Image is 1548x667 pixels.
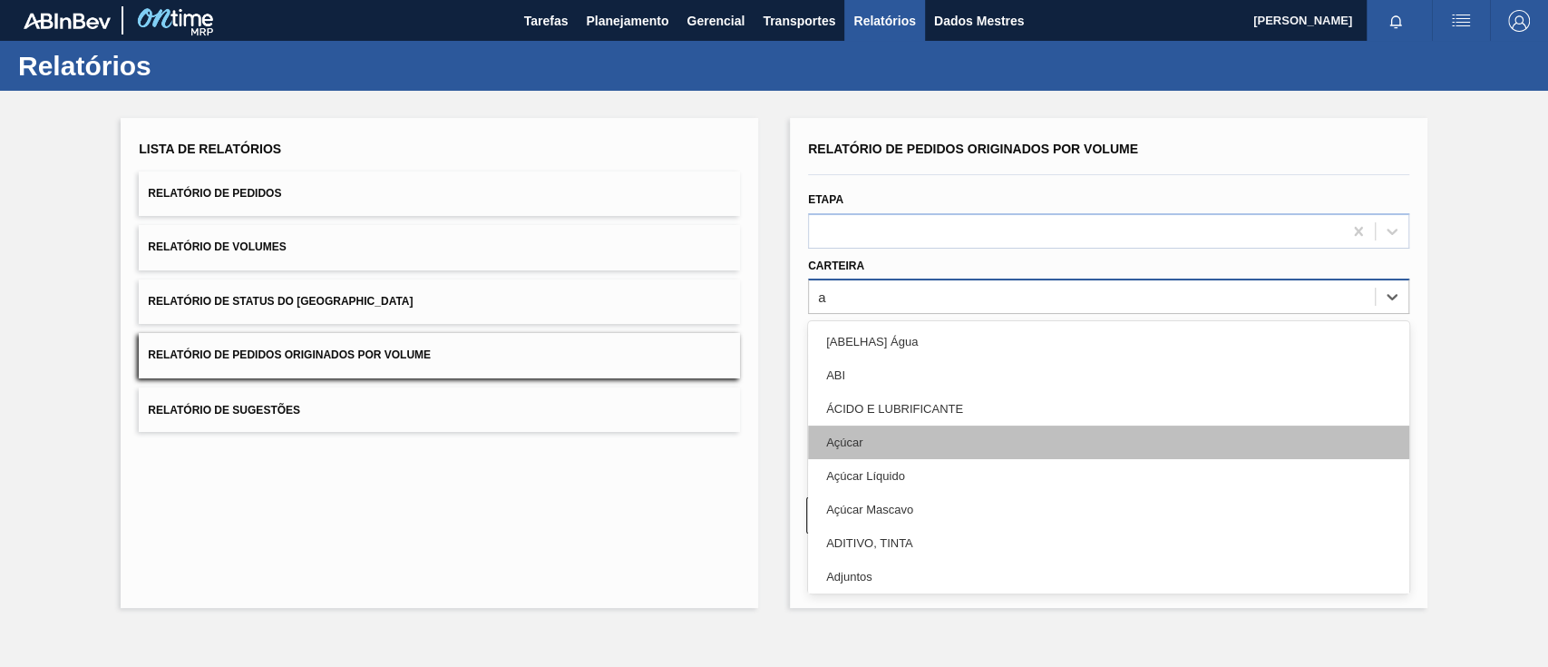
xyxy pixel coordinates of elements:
font: Lista de Relatórios [139,142,281,156]
font: [ABELHAS] Água [826,335,918,348]
font: Açúcar Mascavo [826,503,913,516]
img: TNhmsLtSVTkK8tSr43FrP2fwEKptu5GPRR3wAAAABJRU5ErkJggg== [24,13,111,29]
font: Relatório de Status do [GEOGRAPHIC_DATA] [148,295,413,308]
font: Gerencial [686,14,745,28]
font: ABI [826,368,845,382]
font: Relatório de Pedidos Originados por Volume [808,142,1138,156]
font: Relatório de Pedidos Originados por Volume [148,349,431,362]
font: Carteira [808,260,864,272]
img: ações do usuário [1450,10,1472,32]
font: Adjuntos [826,570,872,584]
font: Transportes [763,14,835,28]
button: Relatório de Pedidos Originados por Volume [139,333,740,378]
font: ADITIVO, TINTA [826,536,913,550]
font: ÁCIDO E LUBRIFICANTE [826,402,963,416]
font: Relatório de Volumes [148,241,286,254]
button: Relatório de Status do [GEOGRAPHIC_DATA] [139,280,740,324]
font: Tarefas [524,14,569,28]
button: Relatório de Volumes [139,225,740,270]
button: Relatório de Pedidos [139,172,740,216]
font: [PERSON_NAME] [1253,14,1352,27]
font: Relatório de Pedidos [148,187,281,200]
font: Relatórios [18,51,151,81]
button: Limpar [806,497,1099,534]
button: Notificações [1367,8,1425,34]
font: Dados Mestres [934,14,1025,28]
font: Relatórios [853,14,915,28]
font: Açúcar Líquido [826,469,905,483]
font: Planejamento [586,14,668,28]
font: Relatório de Sugestões [148,403,300,416]
font: Açúcar [826,436,862,449]
font: Etapa [808,193,843,206]
img: Sair [1508,10,1530,32]
button: Relatório de Sugestões [139,387,740,432]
